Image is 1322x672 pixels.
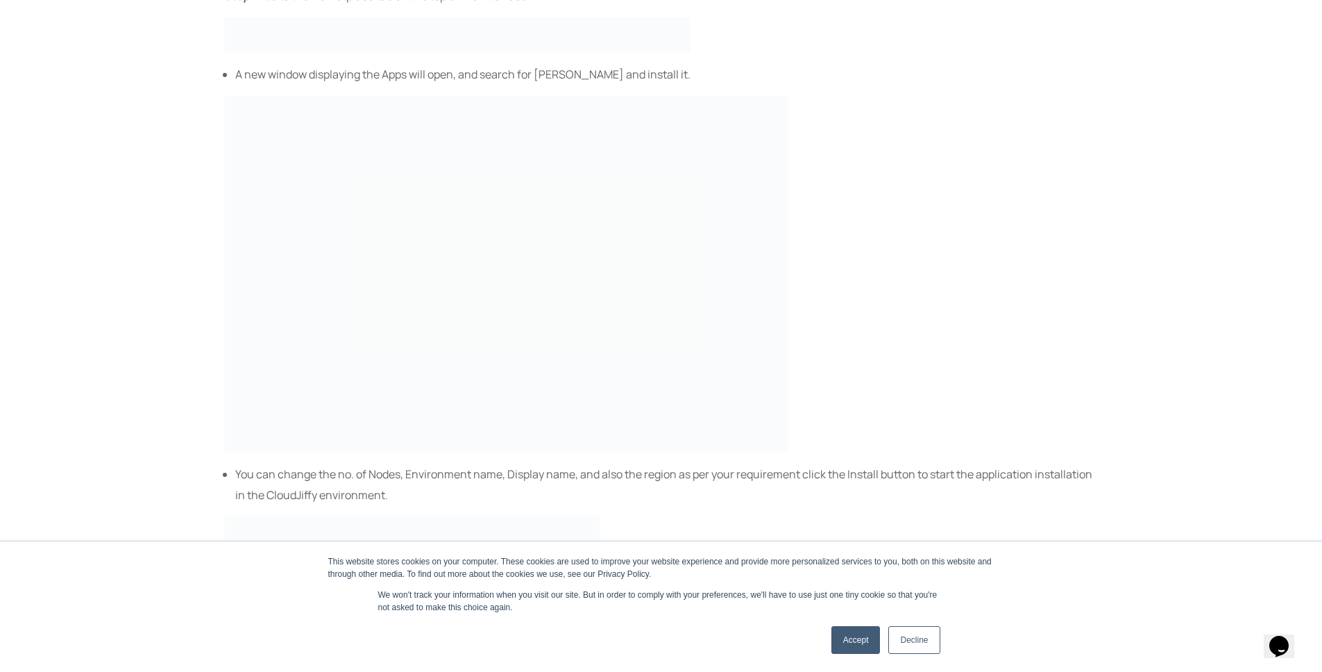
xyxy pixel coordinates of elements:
div: This website stores cookies on your computer. These cookies are used to improve your website expe... [328,555,994,580]
a: Decline [888,626,940,654]
a: Accept [831,626,881,654]
p: We won't track your information when you visit our site. But in order to comply with your prefere... [378,589,944,614]
iframe: chat widget [1264,616,1308,658]
span: A new window displaying the Apps will open, and search for [PERSON_NAME] and install it. [235,67,690,82]
span: You can change the no. of Nodes, Environment name, Display name, and also the region as per your ... [235,467,1092,503]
